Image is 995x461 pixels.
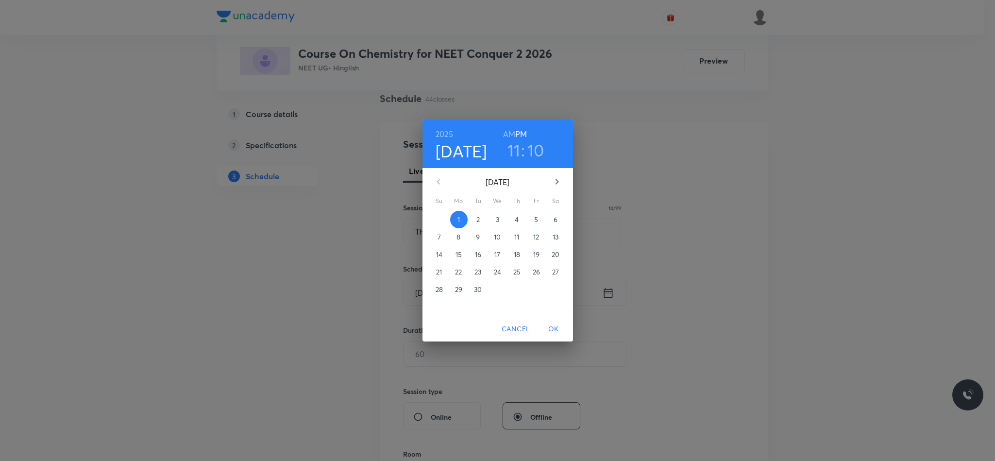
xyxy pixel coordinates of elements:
[470,263,487,281] button: 23
[455,285,462,294] p: 29
[438,232,441,242] p: 7
[431,196,448,206] span: Su
[436,250,442,259] p: 14
[489,196,506,206] span: We
[553,232,558,242] p: 13
[476,232,480,242] p: 9
[450,176,545,188] p: [DATE]
[552,267,559,277] p: 27
[502,323,530,335] span: Cancel
[431,228,448,246] button: 7
[489,211,506,228] button: 3
[436,267,442,277] p: 21
[476,215,480,224] p: 2
[431,263,448,281] button: 21
[450,211,468,228] button: 1
[436,285,443,294] p: 28
[528,263,545,281] button: 26
[508,228,526,246] button: 11
[508,196,526,206] span: Th
[431,246,448,263] button: 14
[547,228,565,246] button: 13
[547,246,565,263] button: 20
[514,250,520,259] p: 18
[494,267,501,277] p: 24
[494,250,500,259] p: 17
[450,196,468,206] span: Mo
[554,215,557,224] p: 6
[450,228,468,246] button: 8
[489,246,506,263] button: 17
[528,196,545,206] span: Fr
[470,196,487,206] span: Tu
[457,215,460,224] p: 1
[450,281,468,298] button: 29
[552,250,559,259] p: 20
[470,281,487,298] button: 30
[456,232,460,242] p: 8
[436,127,453,141] button: 2025
[514,232,519,242] p: 11
[489,263,506,281] button: 24
[498,320,534,338] button: Cancel
[533,250,540,259] p: 19
[508,263,526,281] button: 25
[521,140,525,160] h3: :
[470,246,487,263] button: 16
[542,323,565,335] span: OK
[474,267,481,277] p: 23
[455,267,462,277] p: 22
[470,211,487,228] button: 2
[508,211,526,228] button: 4
[527,140,544,160] button: 10
[538,320,569,338] button: OK
[534,215,538,224] p: 5
[496,215,499,224] p: 3
[513,267,521,277] p: 25
[528,211,545,228] button: 5
[503,127,515,141] button: AM
[474,285,482,294] p: 30
[547,196,565,206] span: Sa
[515,215,519,224] p: 4
[494,232,501,242] p: 10
[436,141,487,161] button: [DATE]
[533,232,539,242] p: 12
[431,281,448,298] button: 28
[450,263,468,281] button: 22
[450,246,468,263] button: 15
[489,228,506,246] button: 10
[455,250,462,259] p: 15
[547,263,565,281] button: 27
[507,140,521,160] button: 11
[508,246,526,263] button: 18
[528,228,545,246] button: 12
[533,267,540,277] p: 26
[547,211,565,228] button: 6
[515,127,527,141] button: PM
[470,228,487,246] button: 9
[528,246,545,263] button: 19
[475,250,481,259] p: 16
